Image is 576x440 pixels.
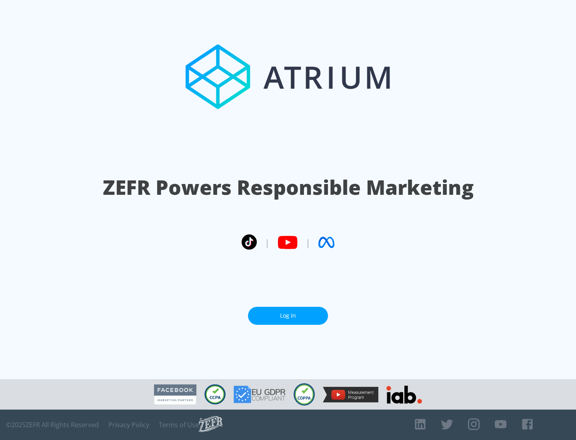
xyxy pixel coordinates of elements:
img: YouTube Measurement Program [323,387,378,402]
img: IAB [386,386,422,404]
span: | [265,236,270,248]
a: Terms of Use [159,421,199,429]
img: CCPA Compliant [204,384,226,404]
img: GDPR Compliant [234,386,286,403]
img: COPPA Compliant [294,383,315,406]
a: Log In [248,307,328,325]
h1: ZEFR Powers Responsible Marketing [103,174,474,201]
span: | [306,236,310,248]
img: Facebook Marketing Partner [154,384,196,405]
a: Privacy Policy [108,421,149,429]
span: © 2025 ZEFR All Rights Reserved [6,421,99,429]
